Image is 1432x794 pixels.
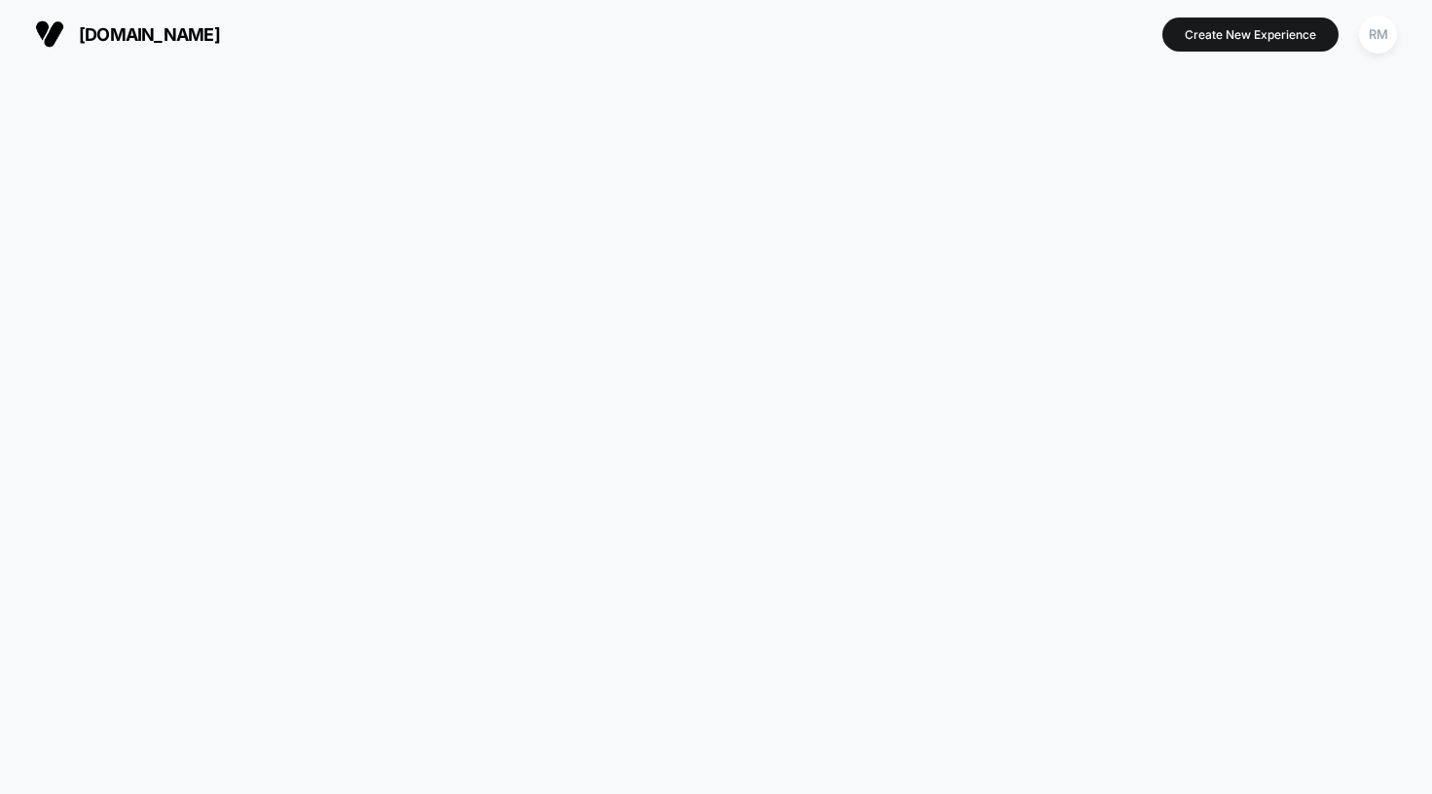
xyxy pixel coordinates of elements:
[1353,15,1403,54] button: RM
[29,18,226,50] button: [DOMAIN_NAME]
[1359,16,1397,54] div: RM
[1162,18,1339,52] button: Create New Experience
[79,24,220,45] span: [DOMAIN_NAME]
[35,19,64,49] img: Visually logo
